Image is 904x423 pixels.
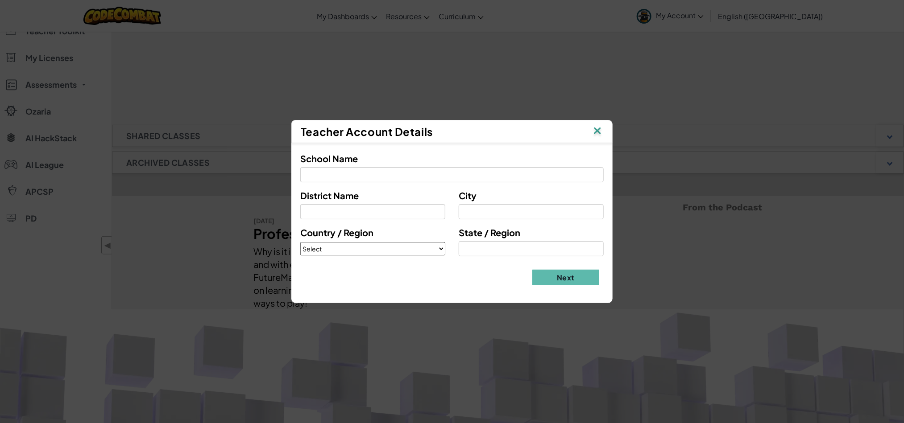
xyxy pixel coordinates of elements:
[300,226,373,239] label: Country / Region
[300,152,358,165] label: School Name
[300,189,359,202] label: District Name
[301,125,433,138] span: Teacher Account Details
[532,270,599,285] button: Next
[592,125,603,138] img: IconClose.svg
[459,189,477,202] label: City
[459,226,520,239] label: State / Region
